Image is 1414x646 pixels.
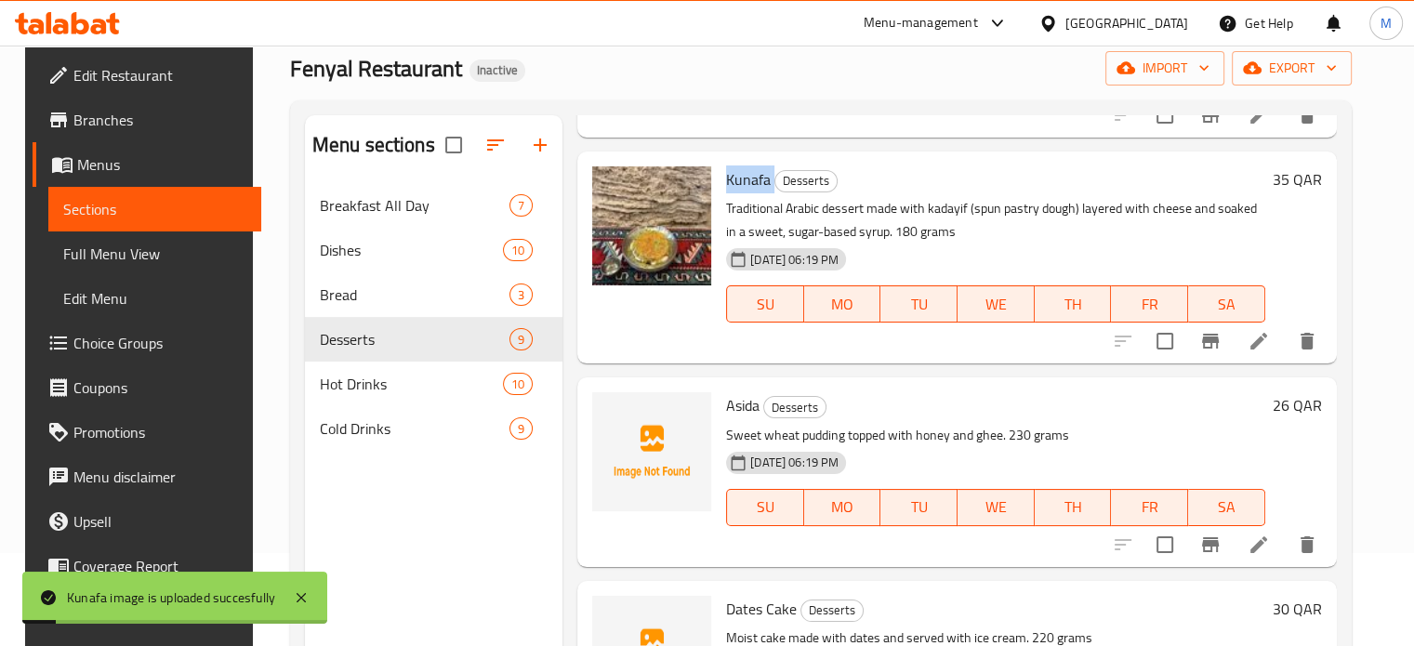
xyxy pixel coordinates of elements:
[73,510,246,533] span: Upsell
[1145,96,1184,135] span: Select to update
[1232,51,1352,86] button: export
[1188,522,1233,567] button: Branch-specific-item
[775,170,837,191] span: Desserts
[510,331,532,349] span: 9
[305,317,562,362] div: Desserts9
[726,489,804,526] button: SU
[592,392,711,511] img: Asida
[312,131,435,159] h2: Menu sections
[958,285,1035,323] button: WE
[1118,494,1181,521] span: FR
[518,123,562,167] button: Add section
[958,489,1035,526] button: WE
[305,176,562,458] nav: Menu sections
[510,286,532,304] span: 3
[434,125,473,165] span: Select all sections
[73,109,246,131] span: Branches
[726,165,771,193] span: Kunafa
[888,291,950,318] span: TU
[33,455,261,499] a: Menu disclaimer
[726,595,797,623] span: Dates Cake
[1188,319,1233,363] button: Branch-specific-item
[73,555,246,577] span: Coverage Report
[320,373,503,395] span: Hot Drinks
[1248,104,1270,126] a: Edit menu item
[1042,494,1104,521] span: TH
[509,417,533,440] div: items
[48,231,261,276] a: Full Menu View
[1285,522,1329,567] button: delete
[504,376,532,393] span: 10
[1247,57,1337,80] span: export
[320,417,509,440] span: Cold Drinks
[743,454,846,471] span: [DATE] 06:19 PM
[503,373,533,395] div: items
[743,251,846,269] span: [DATE] 06:19 PM
[33,321,261,365] a: Choice Groups
[33,98,261,142] a: Branches
[734,291,797,318] span: SU
[726,424,1264,447] p: Sweet wheat pudding topped with honey and ghee. 230 grams
[726,197,1264,244] p: Traditional Arabic dessert made with kadayif (spun pastry dough) layered with cheese and soaked i...
[1196,291,1258,318] span: SA
[1118,291,1181,318] span: FR
[33,142,261,187] a: Menus
[73,64,246,86] span: Edit Restaurant
[1111,489,1188,526] button: FR
[1065,13,1188,33] div: [GEOGRAPHIC_DATA]
[1188,285,1265,323] button: SA
[290,47,462,89] span: Fenyal Restaurant
[63,198,246,220] span: Sections
[473,123,518,167] span: Sort sections
[1381,13,1392,33] span: M
[33,53,261,98] a: Edit Restaurant
[77,153,246,176] span: Menus
[1285,93,1329,138] button: delete
[812,494,874,521] span: MO
[33,499,261,544] a: Upsell
[305,406,562,451] div: Cold Drinks9
[1105,51,1224,86] button: import
[801,600,863,621] span: Desserts
[880,285,958,323] button: TU
[320,328,509,350] span: Desserts
[734,494,797,521] span: SU
[1248,330,1270,352] a: Edit menu item
[726,391,760,419] span: Asida
[305,228,562,272] div: Dishes10
[1273,166,1322,192] h6: 35 QAR
[305,183,562,228] div: Breakfast All Day7
[33,410,261,455] a: Promotions
[73,421,246,443] span: Promotions
[510,420,532,438] span: 9
[880,489,958,526] button: TU
[320,239,503,261] span: Dishes
[592,166,711,285] img: Kunafa
[504,242,532,259] span: 10
[1042,291,1104,318] span: TH
[1273,392,1322,418] h6: 26 QAR
[726,285,804,323] button: SU
[63,287,246,310] span: Edit Menu
[469,59,525,82] div: Inactive
[73,332,246,354] span: Choice Groups
[812,291,874,318] span: MO
[1196,494,1258,521] span: SA
[1248,534,1270,556] a: Edit menu item
[469,62,525,78] span: Inactive
[63,243,246,265] span: Full Menu View
[1145,525,1184,564] span: Select to update
[33,544,261,588] a: Coverage Report
[1145,322,1184,361] span: Select to update
[764,397,826,418] span: Desserts
[1111,285,1188,323] button: FR
[305,272,562,317] div: Bread3
[965,494,1027,521] span: WE
[800,600,864,622] div: Desserts
[1035,489,1112,526] button: TH
[804,285,881,323] button: MO
[1273,596,1322,622] h6: 30 QAR
[320,194,509,217] span: Breakfast All Day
